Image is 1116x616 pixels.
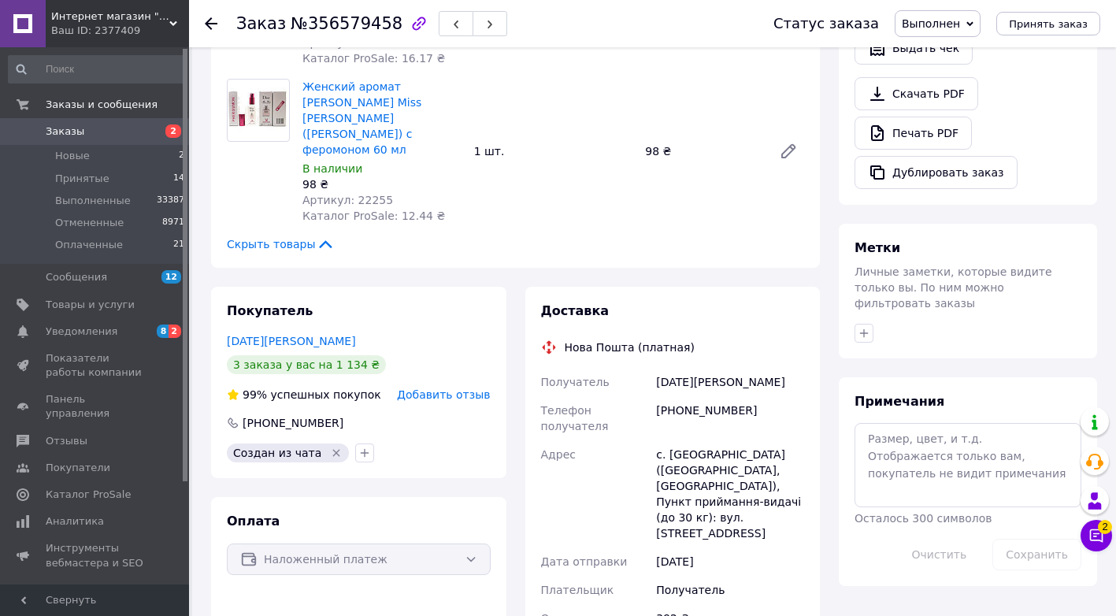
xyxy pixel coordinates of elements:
button: Чат с покупателем2 [1081,520,1112,551]
span: Инструменты вебмастера и SEO [46,541,146,570]
span: Товары и услуги [46,298,135,312]
span: Адрес [541,448,576,461]
span: Покупатель [227,303,313,318]
span: 2 [179,149,184,163]
span: Выполнен [902,17,960,30]
span: Сообщения [46,270,107,284]
span: Интернет магазин "Aroma Glamour" [51,9,169,24]
span: 2 [165,124,181,138]
span: Скрыть товары [227,236,335,252]
span: Оплата [227,514,280,529]
span: Артикул: 22255 [302,194,393,206]
span: Заказы и сообщения [46,98,158,112]
span: 12 [161,270,181,284]
span: Примечания [855,394,944,409]
span: Отзывы [46,434,87,448]
span: Создан из чата [233,447,321,459]
button: Выдать чек [855,32,973,65]
span: Принять заказ [1009,18,1088,30]
div: 1 шт. [468,140,640,162]
div: Статус заказа [773,16,879,32]
span: Каталог ProSale [46,488,131,502]
div: [DATE] [653,547,807,576]
span: 14 [173,172,184,186]
button: Дублировать заказ [855,156,1018,189]
span: 21 [173,238,184,252]
span: Управление сайтом [46,583,146,611]
span: Каталог ProSale: 12.44 ₴ [302,210,445,222]
input: Поиск [8,55,186,83]
span: Каталог ProSale: 16.17 ₴ [302,52,445,65]
a: Скачать PDF [855,77,978,110]
span: В наличии [302,162,362,175]
div: 3 заказа у вас на 1 134 ₴ [227,355,386,374]
a: Редактировать [773,135,804,167]
span: Отмененные [55,216,124,230]
span: 8 [157,325,169,338]
div: Ваш ID: 2377409 [51,24,189,38]
div: с. [GEOGRAPHIC_DATA] ([GEOGRAPHIC_DATA], [GEOGRAPHIC_DATA]), Пункт приймання-видачі (до 30 кг): в... [653,440,807,547]
svg: Удалить метку [330,447,343,459]
a: Печать PDF [855,117,972,150]
span: Выполненные [55,194,131,208]
span: Добавить отзыв [397,388,490,401]
span: Личные заметки, которые видите только вы. По ним можно фильтровать заказы [855,265,1052,310]
div: 98 ₴ [302,176,462,192]
span: Заказ [236,14,286,33]
button: Принять заказ [996,12,1100,35]
img: Женский аромат Christian Dior Miss Dior Blooming Bouquet (Кристиан Диор Блуминг Букет) с феромоно... [228,87,289,134]
div: [DATE][PERSON_NAME] [653,368,807,396]
span: Принятые [55,172,109,186]
span: 2 [169,325,181,338]
span: Уведомления [46,325,117,339]
span: 33387 [157,194,184,208]
span: 2 [1098,520,1112,534]
div: Вернуться назад [205,16,217,32]
span: Заказы [46,124,84,139]
span: Получатель [541,376,610,388]
span: Аналитика [46,514,104,529]
span: 99% [243,388,267,401]
a: Женский аромат [PERSON_NAME] Miss [PERSON_NAME] ([PERSON_NAME]) с феромоном 60 мл [302,80,421,156]
span: Плательщик [541,584,614,596]
span: №356579458 [291,14,402,33]
span: Осталось 300 символов [855,512,992,525]
span: Панель управления [46,392,146,421]
div: Получатель [653,576,807,604]
span: Покупатели [46,461,110,475]
div: [PHONE_NUMBER] [241,415,345,431]
a: [DATE][PERSON_NAME] [227,335,356,347]
div: 98 ₴ [639,140,766,162]
span: Доставка [541,303,610,318]
span: Новые [55,149,90,163]
div: успешных покупок [227,387,381,403]
span: Оплаченные [55,238,123,252]
span: Телефон получателя [541,404,609,432]
div: Нова Пошта (платная) [561,340,699,355]
div: [PHONE_NUMBER] [653,396,807,440]
span: 8971 [162,216,184,230]
span: Артикул: 22267 [302,36,393,49]
span: Дата отправки [541,555,628,568]
span: Показатели работы компании [46,351,146,380]
span: Метки [855,240,900,255]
